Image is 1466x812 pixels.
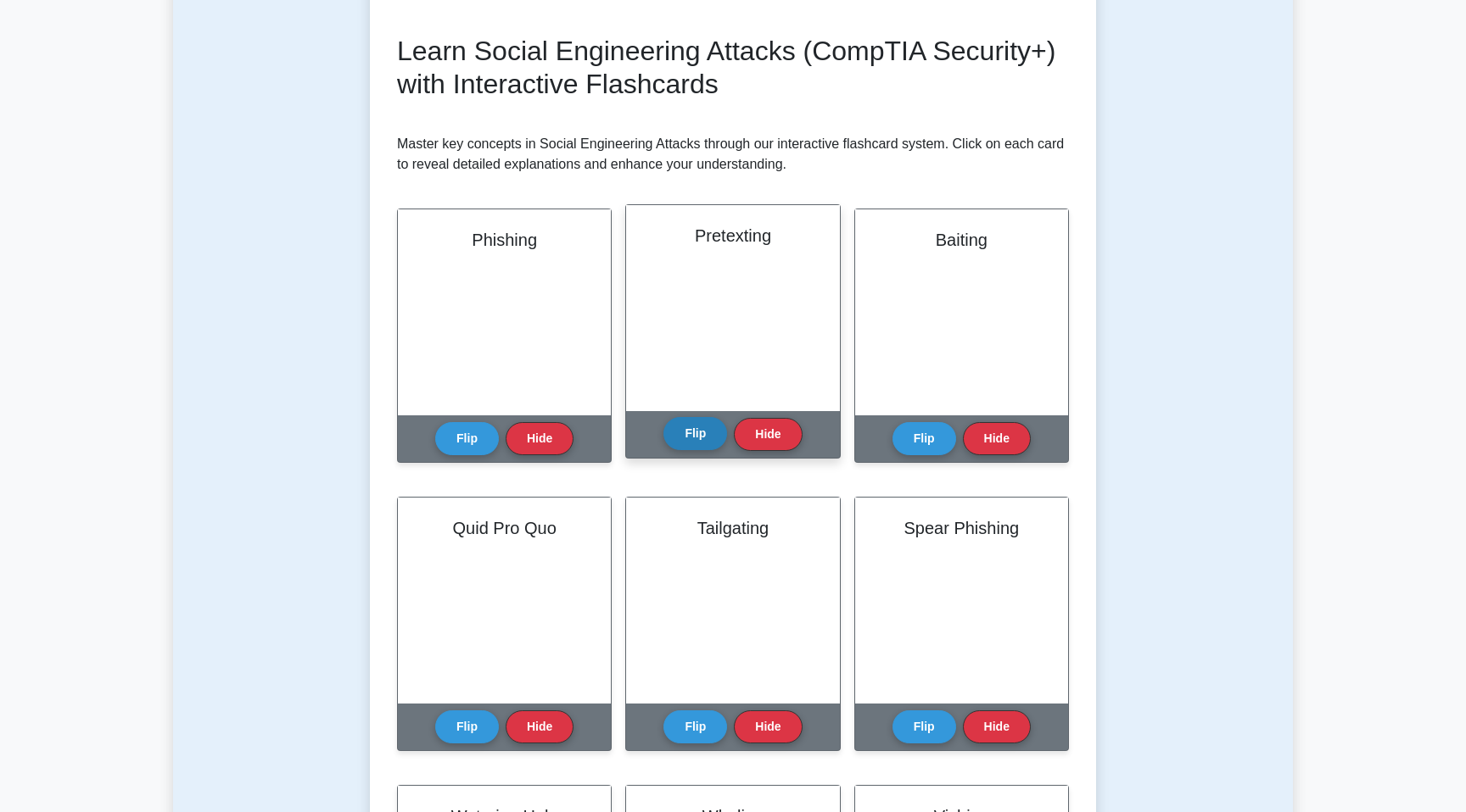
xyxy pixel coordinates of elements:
[418,518,590,538] h2: Quid Pro Quo
[663,710,727,743] button: Flip
[646,225,819,246] h2: Pretexting
[892,422,956,455] button: Flip
[876,518,1048,538] h2: Spear Phishing
[892,710,956,743] button: Flip
[663,417,727,450] button: Flip
[506,422,574,455] button: Hide
[646,518,819,538] h2: Tailgating
[876,230,1048,250] h2: Baiting
[734,710,802,743] button: Hide
[397,35,1069,100] h2: Learn Social Engineering Attacks (CompTIA Security+) with Interactive Flashcards
[963,422,1031,455] button: Hide
[734,418,802,451] button: Hide
[397,134,1069,175] p: Master key concepts in Social Engineering Attacks through our interactive flashcard system. Click...
[418,230,590,250] h2: Phishing
[963,710,1031,743] button: Hide
[435,710,499,743] button: Flip
[506,710,574,743] button: Hide
[435,422,499,455] button: Flip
